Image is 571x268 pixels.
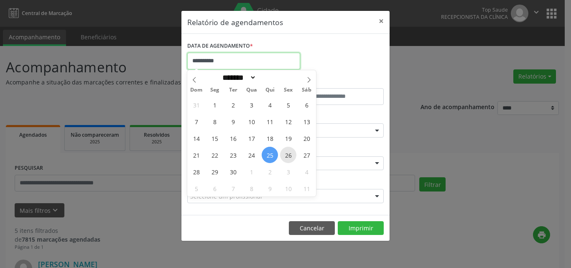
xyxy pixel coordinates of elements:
span: Setembro 9, 2025 [225,113,241,130]
span: Qui [261,87,279,93]
button: Imprimir [338,221,384,235]
span: Setembro 26, 2025 [280,147,296,163]
span: Setembro 21, 2025 [188,147,204,163]
span: Outubro 7, 2025 [225,180,241,197]
span: Outubro 11, 2025 [298,180,315,197]
span: Setembro 24, 2025 [243,147,260,163]
label: DATA DE AGENDAMENTO [187,40,253,53]
span: Setembro 29, 2025 [206,163,223,180]
span: Setembro 7, 2025 [188,113,204,130]
span: Setembro 8, 2025 [206,113,223,130]
span: Outubro 5, 2025 [188,180,204,197]
span: Setembro 18, 2025 [262,130,278,146]
span: Setembro 12, 2025 [280,113,296,130]
span: Setembro 3, 2025 [243,97,260,113]
span: Outubro 3, 2025 [280,163,296,180]
span: Setembro 28, 2025 [188,163,204,180]
span: Outubro 6, 2025 [206,180,223,197]
span: Setembro 13, 2025 [298,113,315,130]
span: Outubro 9, 2025 [262,180,278,197]
input: Year [256,73,284,82]
span: Outubro 8, 2025 [243,180,260,197]
span: Setembro 2, 2025 [225,97,241,113]
span: Dom [187,87,206,93]
span: Setembro 4, 2025 [262,97,278,113]
span: Setembro 1, 2025 [206,97,223,113]
span: Selecione um profissional [190,192,262,201]
span: Setembro 19, 2025 [280,130,296,146]
span: Ter [224,87,242,93]
span: Sex [279,87,298,93]
span: Outubro 4, 2025 [298,163,315,180]
h5: Relatório de agendamentos [187,17,283,28]
span: Setembro 20, 2025 [298,130,315,146]
span: Qua [242,87,261,93]
span: Setembro 5, 2025 [280,97,296,113]
span: Setembro 30, 2025 [225,163,241,180]
span: Setembro 10, 2025 [243,113,260,130]
select: Month [219,73,256,82]
span: Setembro 14, 2025 [188,130,204,146]
span: Setembro 17, 2025 [243,130,260,146]
span: Agosto 31, 2025 [188,97,204,113]
span: Setembro 25, 2025 [262,147,278,163]
label: ATÉ [288,75,384,88]
span: Setembro 16, 2025 [225,130,241,146]
span: Setembro 6, 2025 [298,97,315,113]
span: Setembro 11, 2025 [262,113,278,130]
button: Cancelar [289,221,335,235]
span: Setembro 22, 2025 [206,147,223,163]
span: Seg [206,87,224,93]
span: Outubro 10, 2025 [280,180,296,197]
span: Setembro 23, 2025 [225,147,241,163]
span: Setembro 27, 2025 [298,147,315,163]
span: Setembro 15, 2025 [206,130,223,146]
span: Outubro 1, 2025 [243,163,260,180]
span: Outubro 2, 2025 [262,163,278,180]
span: Sáb [298,87,316,93]
button: Close [373,11,390,31]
